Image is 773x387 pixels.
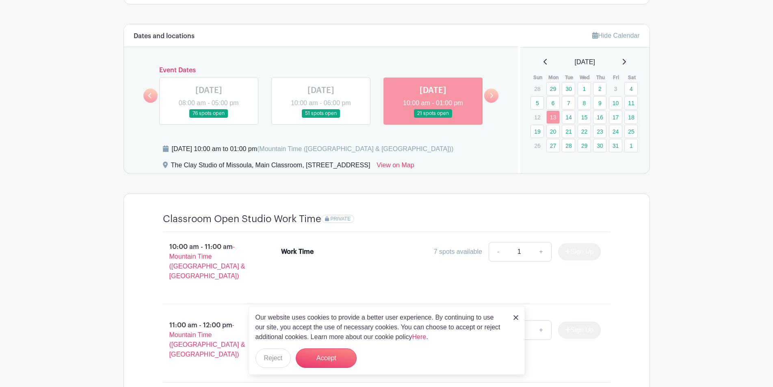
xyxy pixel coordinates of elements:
a: - [489,242,507,262]
h4: Classroom Open Studio Work Time [163,213,321,225]
th: Tue [561,74,577,82]
p: 26 [530,139,544,152]
img: close_button-5f87c8562297e5c2d7936805f587ecaba9071eb48480494691a3f1689db116b3.svg [513,315,518,320]
a: Here [412,333,427,340]
a: 29 [578,139,591,152]
a: 29 [546,82,560,95]
a: 23 [593,125,606,138]
a: + [531,242,551,262]
div: The Clay Studio of Missoula, Main Classroom, [STREET_ADDRESS] [171,160,370,173]
a: Hide Calendar [592,32,639,39]
a: 1 [624,139,638,152]
th: Thu [593,74,608,82]
a: 8 [578,96,591,110]
h6: Event Dates [158,67,485,74]
a: 14 [562,110,575,124]
th: Sat [624,74,640,82]
a: 5 [530,96,544,110]
a: 16 [593,110,606,124]
a: 27 [546,139,560,152]
a: 21 [562,125,575,138]
div: Work Time [281,247,314,257]
button: Reject [256,348,291,368]
a: 13 [546,110,560,124]
th: Sun [530,74,546,82]
button: Accept [296,348,357,368]
a: 18 [624,110,638,124]
a: 28 [562,139,575,152]
a: 24 [609,125,622,138]
h6: Dates and locations [134,32,195,40]
p: 10:00 am - 11:00 am [150,239,268,284]
a: 9 [593,96,606,110]
a: 2 [593,82,606,95]
span: [DATE] [575,57,595,67]
a: 6 [546,96,560,110]
a: 30 [593,139,606,152]
div: [DATE] 10:00 am to 01:00 pm [172,144,454,154]
p: 3 [609,82,622,95]
p: 28 [530,82,544,95]
p: 11:00 am - 12:00 pm [150,317,268,363]
a: View on Map [377,160,414,173]
th: Fri [608,74,624,82]
a: 30 [562,82,575,95]
a: 22 [578,125,591,138]
a: 25 [624,125,638,138]
th: Mon [546,74,562,82]
a: 10 [609,96,622,110]
a: 1 [578,82,591,95]
p: Our website uses cookies to provide a better user experience. By continuing to use our site, you ... [256,313,505,342]
a: + [531,320,551,340]
a: 17 [609,110,622,124]
a: 4 [624,82,638,95]
th: Wed [577,74,593,82]
a: 19 [530,125,544,138]
a: 11 [624,96,638,110]
a: 7 [562,96,575,110]
a: 20 [546,125,560,138]
span: (Mountain Time ([GEOGRAPHIC_DATA] & [GEOGRAPHIC_DATA])) [257,145,453,152]
div: 7 spots available [434,247,482,257]
a: 15 [578,110,591,124]
a: 31 [609,139,622,152]
span: PRIVATE [330,216,351,222]
p: 12 [530,111,544,123]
